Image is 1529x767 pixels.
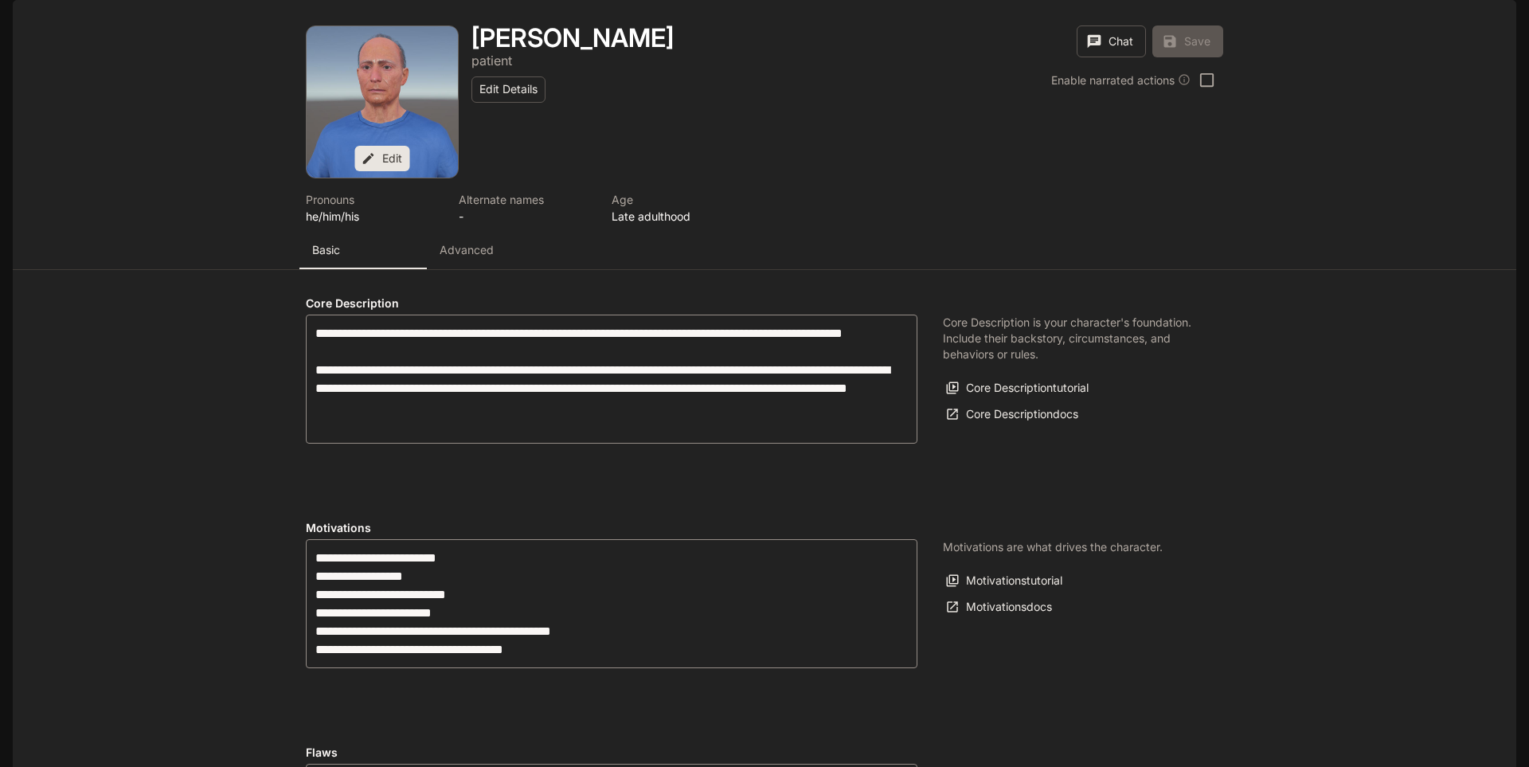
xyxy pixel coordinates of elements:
[459,208,592,225] p: -
[471,51,512,70] button: Open character details dialog
[306,520,917,536] h4: Motivations
[471,76,546,103] button: Edit Details
[440,242,494,258] p: Advanced
[471,25,674,51] button: Open character details dialog
[943,568,1066,594] button: Motivationstutorial
[306,191,440,225] button: Open character details dialog
[612,208,745,225] p: Late adulthood
[307,26,458,178] button: Open character avatar dialog
[943,539,1163,555] p: Motivations are what drives the character.
[355,146,410,172] button: Edit
[306,745,917,761] h4: Flaws
[306,191,440,208] p: Pronouns
[307,26,458,178] div: Avatar image
[12,8,41,37] button: open drawer
[1051,72,1191,88] div: Enable narrated actions
[471,22,674,53] h1: [PERSON_NAME]
[306,208,440,225] p: he/him/his
[943,375,1093,401] button: Core Descriptiontutorial
[612,191,745,208] p: Age
[459,191,592,225] button: Open character details dialog
[471,53,512,68] p: patient
[943,315,1198,362] p: Core Description is your character's foundation. Include their backstory, circumstances, and beha...
[459,191,592,208] p: Alternate names
[1077,25,1146,57] button: Chat
[312,242,340,258] p: Basic
[943,401,1082,428] a: Core Descriptiondocs
[943,594,1056,620] a: Motivationsdocs
[612,191,745,225] button: Open character details dialog
[306,315,917,444] div: label
[306,295,917,311] h4: Core Description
